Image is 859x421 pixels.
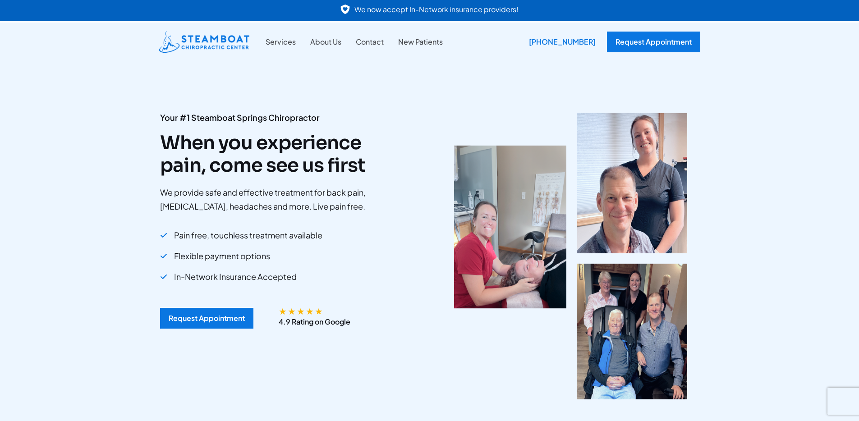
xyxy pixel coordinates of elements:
span: In-Network Insurance Accepted [174,269,297,285]
nav: Site Navigation [258,36,450,48]
div: Request Appointment [169,315,245,322]
p: We provide safe and effective treatment for back pain, [MEDICAL_DATA], headaches and more. Live p... [160,186,397,213]
a: Contact [349,36,391,48]
div: 4.9/5 [279,307,324,314]
div: [PHONE_NUMBER] [522,32,602,52]
span: Flexible payment options [174,248,270,264]
a: Request Appointment [607,32,700,52]
img: Steamboat Chiropractic Center [159,31,249,53]
p: 4.9 Rating on Google [279,316,350,328]
a: [PHONE_NUMBER] [522,32,598,52]
span: ★ [306,307,314,314]
a: About Us [303,36,349,48]
strong: Your #1 Steamboat Springs Chiropractor [160,112,320,123]
a: Services [258,36,303,48]
span: ★ [315,307,323,314]
a: New Patients [391,36,450,48]
span: ★ [279,307,287,314]
h2: When you experience pain, come see us first [160,132,397,177]
span: ★ [297,307,305,314]
span: Pain free, touchless treatment available [174,227,322,243]
span: ★ [288,307,296,314]
a: Request Appointment [160,308,253,329]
